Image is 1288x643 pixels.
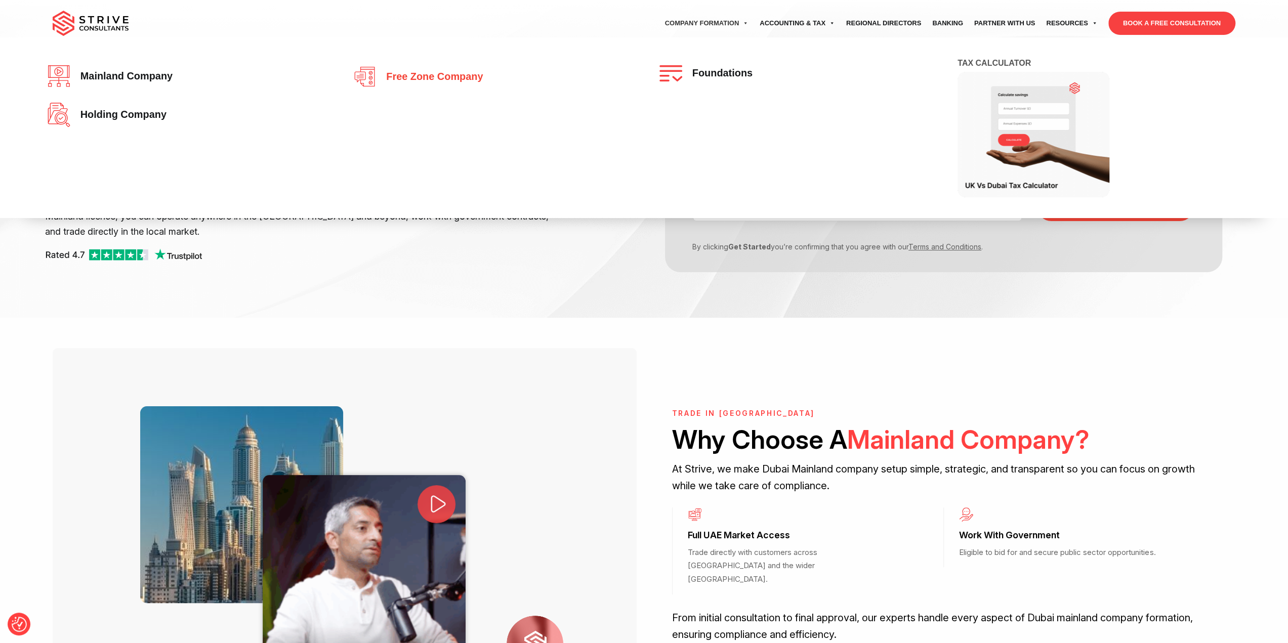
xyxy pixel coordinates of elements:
[75,71,173,82] span: Mainland company
[847,424,1089,455] span: Mainland Company?
[672,409,1215,418] h6: TRADE IN [GEOGRAPHIC_DATA]
[688,546,889,586] p: Trade directly with customers across [GEOGRAPHIC_DATA] and the wider [GEOGRAPHIC_DATA].
[1041,9,1103,37] a: Resources
[48,103,323,127] a: Holding Company
[75,109,167,120] span: Holding Company
[687,68,753,79] span: Foundations
[1108,12,1235,35] a: BOOK A FREE CONSULTATION
[688,529,889,541] h3: Full UAE Market Access
[659,9,754,37] a: Company Formation
[969,9,1041,37] a: Partner with Us
[353,65,629,88] a: Free zone company
[908,242,981,251] a: Terms and Conditions
[12,617,27,632] img: Revisit consent button
[381,71,483,82] span: Free zone company
[53,11,129,36] img: main-logo.svg
[672,610,1215,643] p: From initial consultation to final approval, our experts handle every aspect of Dubai mainland co...
[841,9,927,37] a: Regional Directors
[754,9,841,37] a: Accounting & Tax
[959,529,1160,541] h3: Work With Government
[685,241,1187,252] p: By clicking you’re confirming that you agree with our .
[728,242,771,251] strong: Get Started
[659,65,935,81] a: Foundations
[48,65,323,88] a: Mainland company
[927,9,969,37] a: Banking
[12,617,27,632] button: Consent Preferences
[672,422,1215,457] h2: Why Choose A
[959,546,1160,560] p: Eligible to bid for and secure public sector opportunities.
[672,461,1215,494] p: At Strive, we make Dubai Mainland company setup simple, strategic, and transparent so you can foc...
[958,58,1248,71] h4: Tax Calculator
